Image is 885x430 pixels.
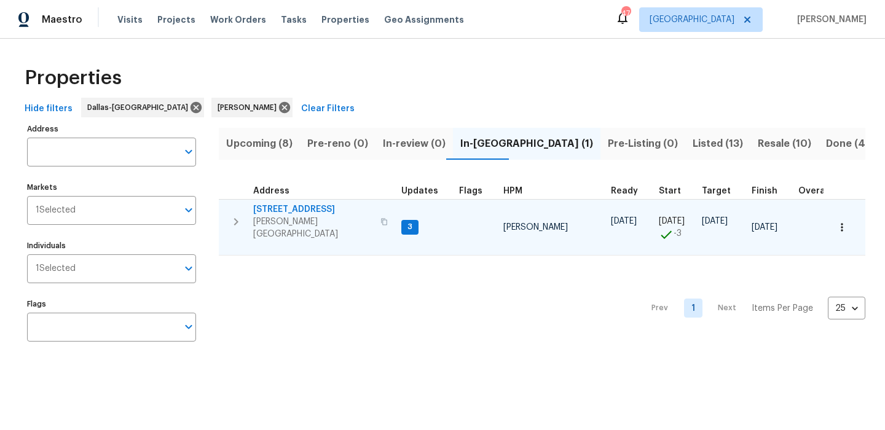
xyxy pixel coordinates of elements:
[752,187,789,195] div: Projected renovation finish date
[25,101,73,117] span: Hide filters
[87,101,193,114] span: Dallas-[GEOGRAPHIC_DATA]
[792,14,867,26] span: [PERSON_NAME]
[611,217,637,225] span: [DATE]
[684,299,702,318] a: Goto page 1
[752,302,813,315] p: Items Per Page
[503,187,522,195] span: HPM
[460,135,593,152] span: In-[GEOGRAPHIC_DATA] (1)
[211,98,293,117] div: [PERSON_NAME]
[36,205,76,216] span: 1 Selected
[702,217,728,225] span: [DATE]
[25,72,122,84] span: Properties
[210,14,266,26] span: Work Orders
[180,318,197,335] button: Open
[659,187,692,195] div: Actual renovation start date
[752,223,777,232] span: [DATE]
[798,187,830,195] span: Overall
[659,187,681,195] span: Start
[611,187,638,195] span: Ready
[826,135,883,152] span: Done (405)
[621,7,630,20] div: 47
[459,187,482,195] span: Flags
[828,292,865,324] div: 25
[401,187,438,195] span: Updates
[281,15,307,24] span: Tasks
[640,263,865,353] nav: Pagination Navigation
[611,187,649,195] div: Earliest renovation start date (first business day after COE or Checkout)
[117,14,143,26] span: Visits
[157,14,195,26] span: Projects
[36,264,76,274] span: 1 Selected
[81,98,204,117] div: Dallas-[GEOGRAPHIC_DATA]
[674,227,682,240] span: -3
[503,223,568,232] span: [PERSON_NAME]
[27,300,196,308] label: Flags
[296,98,360,120] button: Clear Filters
[27,242,196,249] label: Individuals
[659,217,685,225] span: [DATE]
[650,14,734,26] span: [GEOGRAPHIC_DATA]
[403,222,417,232] span: 3
[752,187,777,195] span: Finish
[226,135,293,152] span: Upcoming (8)
[27,184,196,191] label: Markets
[180,143,197,160] button: Open
[693,135,743,152] span: Listed (13)
[654,199,697,256] td: Project started 3 days early
[218,101,281,114] span: [PERSON_NAME]
[758,135,811,152] span: Resale (10)
[383,135,446,152] span: In-review (0)
[321,14,369,26] span: Properties
[20,98,77,120] button: Hide filters
[253,187,289,195] span: Address
[702,187,731,195] span: Target
[27,125,196,133] label: Address
[798,187,841,195] div: Days past target finish date
[608,135,678,152] span: Pre-Listing (0)
[384,14,464,26] span: Geo Assignments
[42,14,82,26] span: Maestro
[253,203,373,216] span: [STREET_ADDRESS]
[307,135,368,152] span: Pre-reno (0)
[180,260,197,277] button: Open
[301,101,355,117] span: Clear Filters
[180,201,197,219] button: Open
[253,216,373,240] span: [PERSON_NAME][GEOGRAPHIC_DATA]
[702,187,742,195] div: Target renovation project end date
